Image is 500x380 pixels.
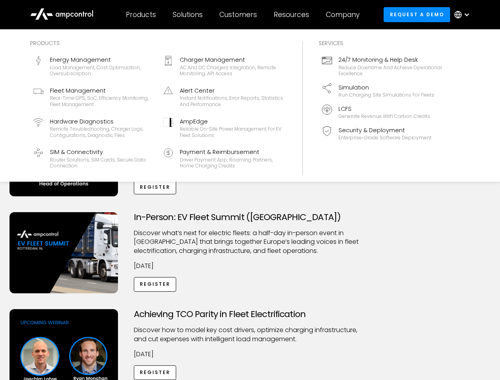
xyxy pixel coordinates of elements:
a: Payment & ReimbursementDriver Payment App, Roaming Partners, Home Charging Credits [160,144,287,172]
div: Run charging site simulations for fleets [338,92,434,98]
a: Register [134,277,177,292]
div: LCFS [338,104,430,113]
div: Real-time GPS, SoC, efficiency monitoring, fleet management [50,95,154,107]
a: Register [134,365,177,380]
p: [DATE] [134,350,367,359]
div: Company [326,10,359,19]
div: Simulation [338,83,434,92]
div: Fleet Management [50,86,154,95]
a: 24/7 Monitoring & Help DeskReduce downtime and achieve operational excellence [319,52,445,80]
div: Reliable On-site Power Management for EV Fleet Solutions [180,126,283,138]
a: Register [134,180,177,194]
div: Charger Management [180,55,283,64]
div: AC and DC chargers integration, remote monitoring, API access [180,65,283,77]
h3: In-Person: EV Fleet Summit ([GEOGRAPHIC_DATA]) [134,212,367,222]
div: Reduce downtime and achieve operational excellence [338,65,442,77]
div: Resources [274,10,309,19]
div: Products [30,39,287,47]
a: SimulationRun charging site simulations for fleets [319,80,445,101]
div: Payment & Reimbursement [180,148,283,156]
div: Hardware Diagnostics [50,117,154,126]
a: SIM & ConnectivityRouter Solutions, SIM Cards, Secure Data Connection [30,144,157,172]
a: Charger ManagementAC and DC chargers integration, remote monitoring, API access [160,52,287,80]
h3: Achieving TCO Parity in Fleet Electrification [134,309,367,319]
a: Hardware DiagnosticsRemote troubleshooting, charger logs, configurations, diagnostic files [30,114,157,142]
a: Alert CenterInstant notifications, error reports, statistics and performance [160,83,287,111]
p: [DATE] [134,262,367,270]
a: AmpEdgeReliable On-site Power Management for EV Fleet Solutions [160,114,287,142]
div: Energy Management [50,55,154,64]
a: LCFSGenerate revenue with carbon credits [319,101,445,123]
p: Discover how to model key cost drivers, optimize charging infrastructure, and cut expenses with i... [134,326,367,344]
div: Customers [219,10,257,19]
div: Solutions [173,10,203,19]
a: Security & DeploymentEnterprise-grade software deployment [319,123,445,144]
p: ​Discover what’s next for electric fleets: a half-day in-person event in [GEOGRAPHIC_DATA] that b... [134,229,367,255]
div: Alert Center [180,86,283,95]
a: Request a demo [384,7,450,22]
div: Services [319,39,445,47]
div: Router Solutions, SIM Cards, Secure Data Connection [50,157,154,169]
div: Security & Deployment [338,126,432,135]
a: Energy ManagementLoad management, cost optimization, oversubscription [30,52,157,80]
div: Instant notifications, error reports, statistics and performance [180,95,283,107]
div: SIM & Connectivity [50,148,154,156]
div: Generate revenue with carbon credits [338,113,430,120]
div: Products [126,10,156,19]
div: Remote troubleshooting, charger logs, configurations, diagnostic files [50,126,154,138]
div: Enterprise-grade software deployment [338,135,432,141]
a: Fleet ManagementReal-time GPS, SoC, efficiency monitoring, fleet management [30,83,157,111]
div: Load management, cost optimization, oversubscription [50,65,154,77]
div: 24/7 Monitoring & Help Desk [338,55,442,64]
div: Driver Payment App, Roaming Partners, Home Charging Credits [180,157,283,169]
div: AmpEdge [180,117,283,126]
